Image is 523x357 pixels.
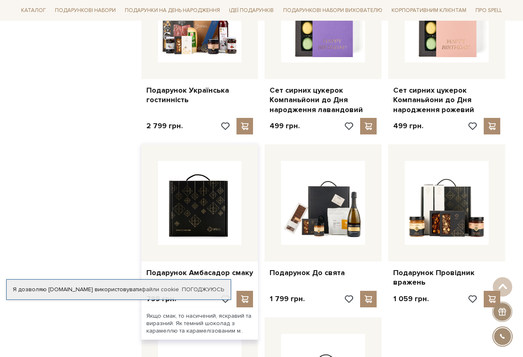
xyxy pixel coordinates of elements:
p: 2 799 грн. [146,121,183,131]
p: 499 грн. [393,121,423,131]
a: Каталог [18,4,49,17]
p: 1 059 грн. [393,294,429,304]
a: Погоджуюсь [182,286,224,293]
a: Корпоративним клієнтам [388,3,470,17]
img: Подарунок Амбасадор смаку [158,161,242,245]
a: Подарунок Амбасадор смаку [146,268,253,278]
a: Ідеї подарунків [226,4,277,17]
a: Про Spell [472,4,505,17]
p: 1 799 грн. [270,294,305,304]
a: Подарунок Провідник вражень [393,268,500,288]
a: Сет сирних цукерок Компаньйони до Дня народження лавандовий [270,86,377,115]
a: Подарункові набори [52,4,119,17]
a: файли cookie [141,286,179,293]
a: Подарунок Українська гостинність [146,86,253,105]
a: Подарункові набори вихователю [280,3,386,17]
p: 499 грн. [270,121,300,131]
div: Я дозволяю [DOMAIN_NAME] використовувати [7,286,231,293]
a: Подарунок До свята [270,268,377,278]
div: Якщо смак, то насичений, яскравий та виразний. Як темний шоколад з карамеллю та карамелізованим м.. [141,307,258,340]
a: Сет сирних цукерок Компаньйони до Дня народження рожевий [393,86,500,115]
a: Подарунки на День народження [122,4,223,17]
